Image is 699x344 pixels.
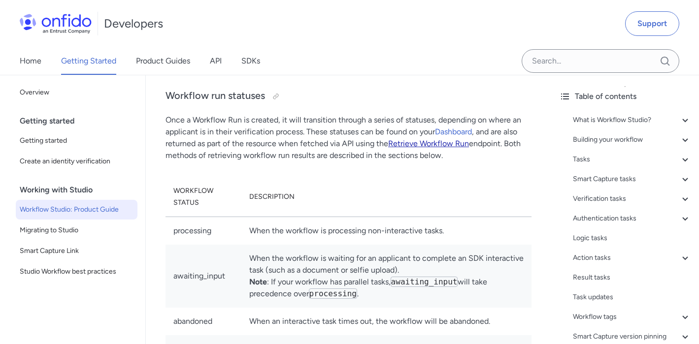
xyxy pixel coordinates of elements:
span: Migrating to Studio [20,224,133,236]
span: Getting started [20,135,133,147]
p: Once a Workflow Run is created, it will transition through a series of statuses, depending on whe... [166,114,532,161]
a: Smart Capture tasks [573,173,691,185]
a: Task updates [573,291,691,303]
td: When the workflow is processing non-interactive tasks. [241,217,532,245]
a: Authentication tasks [573,213,691,224]
a: Getting Started [61,47,116,75]
a: SDKs [241,47,260,75]
a: Create an identity verification [16,152,137,171]
div: Working with Studio [20,180,141,200]
a: API [210,47,222,75]
td: abandoned [166,308,241,335]
span: Workflow Studio: Product Guide [20,204,133,216]
a: Product Guides [136,47,190,75]
th: Workflow status [166,177,241,217]
div: Table of contents [559,91,691,102]
a: Migrating to Studio [16,220,137,240]
a: Tasks [573,154,691,165]
code: processing [309,288,357,299]
div: Getting started [20,111,141,131]
a: Home [20,47,41,75]
code: awaiting_input [391,277,458,287]
a: Support [625,11,679,36]
strong: Note [249,277,267,286]
img: Onfido Logo [20,14,92,33]
span: Overview [20,87,133,98]
a: Overview [16,83,137,102]
input: Onfido search input field [522,49,679,73]
a: Logic tasks [573,232,691,244]
a: Studio Workflow best practices [16,262,137,281]
a: Workflow tags [573,311,691,323]
span: Smart Capture Link [20,245,133,257]
a: Retrieve Workflow Run [388,139,469,148]
td: processing [166,217,241,245]
td: When the workflow is waiting for an applicant to complete an SDK interactive task (such as a docu... [241,245,532,308]
a: Workflow Studio: Product Guide [16,200,137,219]
a: Verification tasks [573,193,691,205]
h1: Developers [104,16,163,31]
td: When an interactive task times out, the workflow will be abandoned. [241,308,532,335]
a: Building your workflow [573,134,691,146]
a: Result tasks [573,272,691,283]
a: What is Workflow Studio? [573,114,691,126]
a: Action tasks [573,252,691,264]
a: Smart Capture version pinning [573,331,691,343]
a: Getting started [16,131,137,151]
a: Smart Capture Link [16,241,137,261]
a: Dashboard [435,127,472,136]
td: awaiting_input [166,245,241,308]
h3: Workflow run statuses [166,89,532,104]
th: Description [241,177,532,217]
span: Studio Workflow best practices [20,266,133,278]
span: Create an identity verification [20,156,133,167]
